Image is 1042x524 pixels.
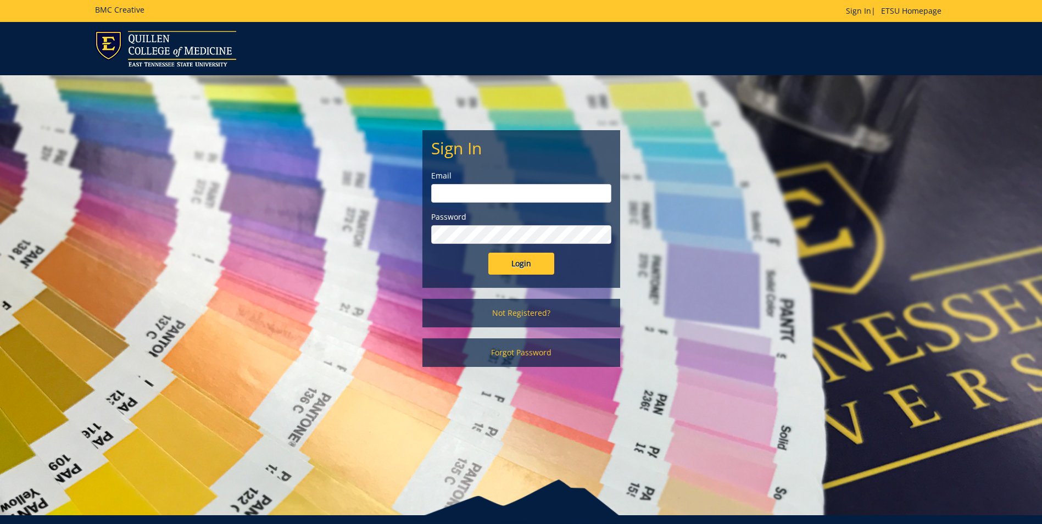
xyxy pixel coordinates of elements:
[846,5,947,16] p: |
[422,299,620,327] a: Not Registered?
[876,5,947,16] a: ETSU Homepage
[422,338,620,367] a: Forgot Password
[488,253,554,275] input: Login
[846,5,871,16] a: Sign In
[431,170,611,181] label: Email
[95,31,236,66] img: ETSU logo
[431,139,611,157] h2: Sign In
[95,5,144,14] h5: BMC Creative
[431,211,611,222] label: Password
